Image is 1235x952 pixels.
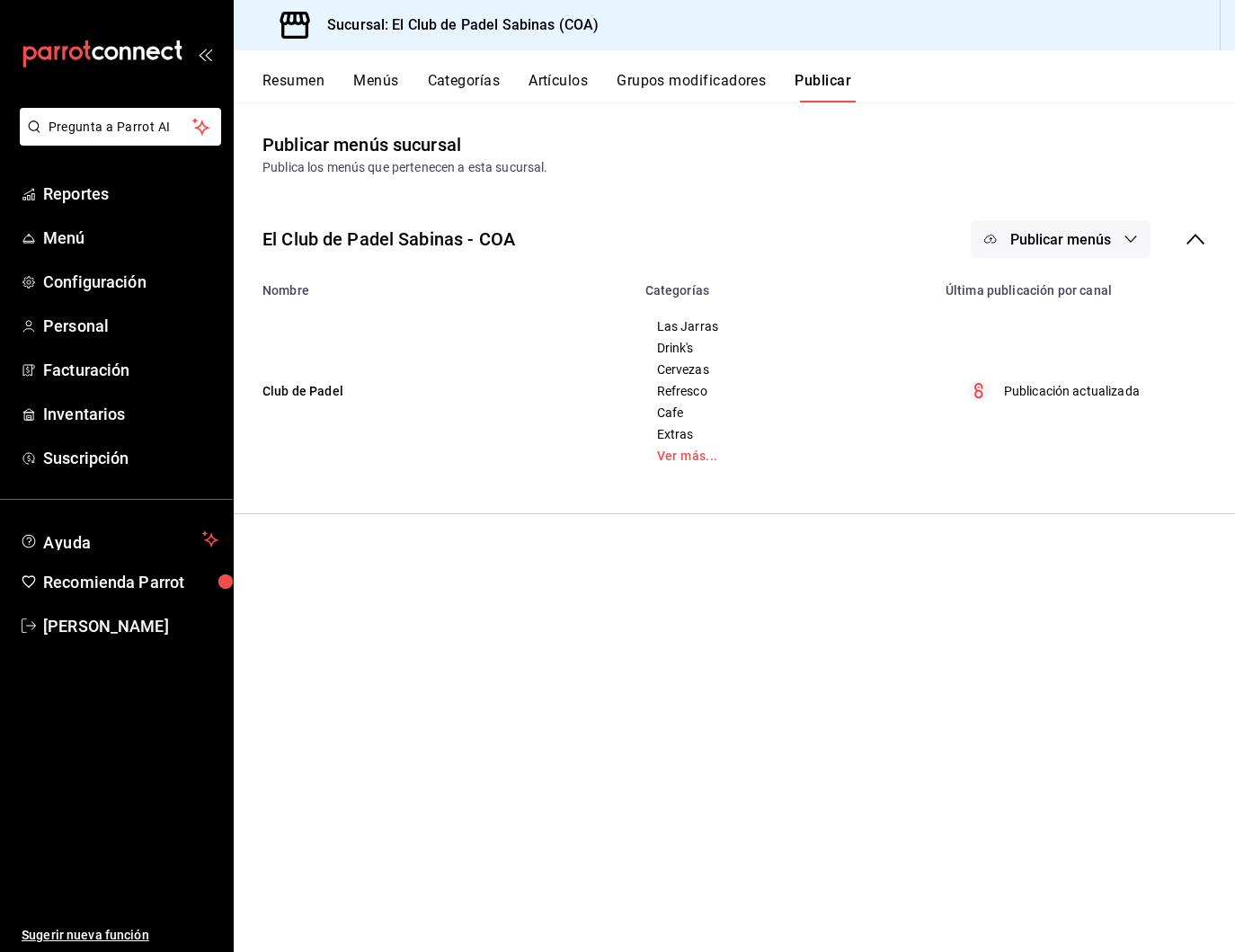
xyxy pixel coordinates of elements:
[43,182,218,206] span: Reportes
[262,72,324,102] button: Resumen
[43,446,218,470] span: Suscripción
[657,342,912,354] span: Drink's
[971,220,1151,258] button: Publicar menús
[49,118,193,137] span: Pregunta a Parrot AI
[13,130,221,149] a: Pregunta a Parrot AI
[657,320,912,333] span: Las Jarras
[657,363,912,376] span: Cervezas
[22,926,218,945] span: Sugerir nueva función
[529,72,588,102] button: Artículos
[262,131,461,158] div: Publicar menús sucursal
[43,614,218,638] span: [PERSON_NAME]
[657,428,912,440] span: Extras
[43,226,218,250] span: Menú
[198,47,212,61] button: open_drawer_menu
[234,272,1235,485] table: menu maker table for brand
[43,358,218,382] span: Facturación
[43,402,218,426] span: Inventarios
[657,449,912,462] a: Ver más...
[234,272,635,298] th: Nombre
[43,270,218,294] span: Configuración
[657,385,912,397] span: Refresco
[428,72,501,102] button: Categorías
[635,272,935,298] th: Categorías
[43,570,218,594] span: Recomienda Parrot
[795,72,851,102] button: Publicar
[234,298,635,485] td: Club de Padel
[313,14,599,36] h3: Sucursal: El Club de Padel Sabinas (COA)
[657,406,912,419] span: Cafe
[617,72,766,102] button: Grupos modificadores
[1010,231,1111,248] span: Publicar menús
[43,529,195,550] span: Ayuda
[353,72,398,102] button: Menús
[262,72,1235,102] div: navigation tabs
[1004,382,1140,401] p: Publicación actualizada
[935,272,1235,298] th: Última publicación por canal
[262,158,1206,177] div: Publica los menús que pertenecen a esta sucursal.
[20,108,221,146] button: Pregunta a Parrot AI
[262,226,515,253] div: El Club de Padel Sabinas - COA
[43,314,218,338] span: Personal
